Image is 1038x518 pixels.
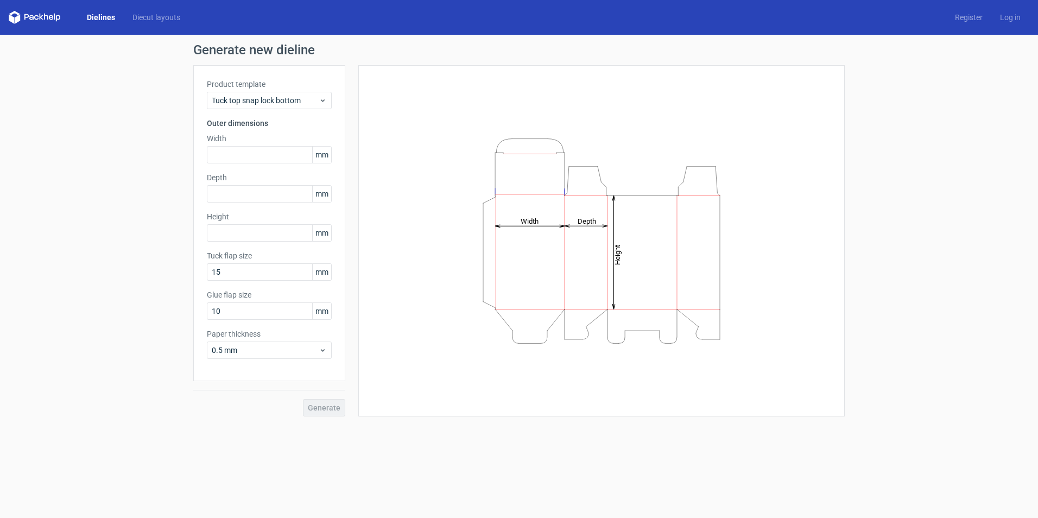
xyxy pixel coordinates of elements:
[312,186,331,202] span: mm
[312,264,331,280] span: mm
[207,329,332,339] label: Paper thickness
[207,211,332,222] label: Height
[578,217,596,225] tspan: Depth
[521,217,539,225] tspan: Width
[312,303,331,319] span: mm
[613,244,622,264] tspan: Height
[193,43,845,56] h1: Generate new dieline
[207,250,332,261] label: Tuck flap size
[212,345,319,356] span: 0.5 mm
[207,133,332,144] label: Width
[207,289,332,300] label: Glue flap size
[124,12,189,23] a: Diecut layouts
[207,172,332,183] label: Depth
[207,118,332,129] h3: Outer dimensions
[207,79,332,90] label: Product template
[212,95,319,106] span: Tuck top snap lock bottom
[991,12,1029,23] a: Log in
[78,12,124,23] a: Dielines
[312,147,331,163] span: mm
[312,225,331,241] span: mm
[946,12,991,23] a: Register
